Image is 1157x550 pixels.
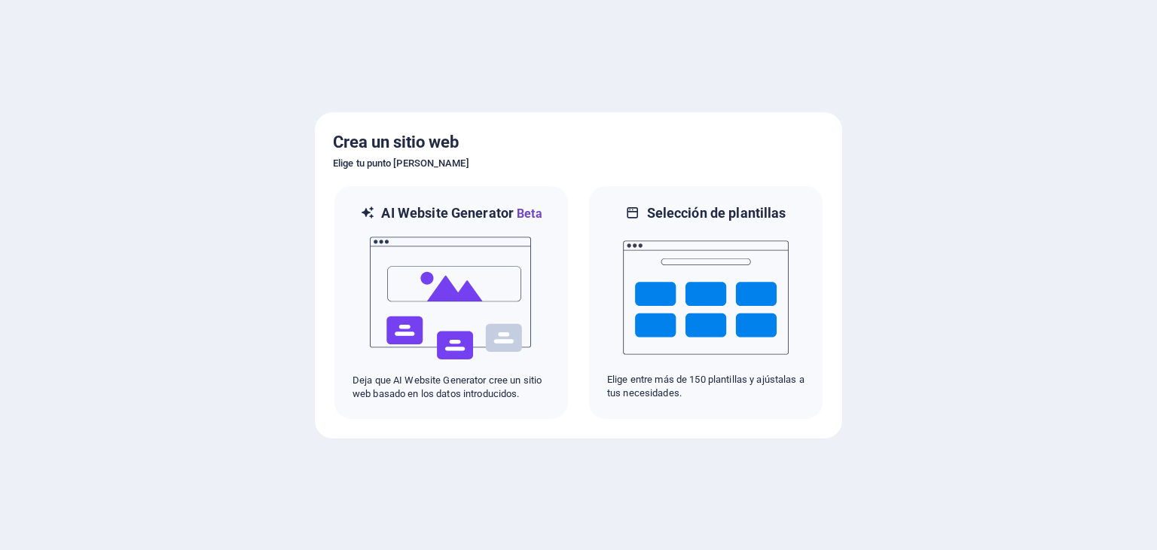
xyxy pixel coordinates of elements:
p: Elige entre más de 150 plantillas y ajústalas a tus necesidades. [607,373,804,400]
span: Beta [514,206,542,221]
h5: Crea un sitio web [333,130,824,154]
h6: Elige tu punto [PERSON_NAME] [333,154,824,173]
h6: Selección de plantillas [647,204,786,222]
div: AI Website GeneratorBetaaiDeja que AI Website Generator cree un sitio web basado en los datos int... [333,185,569,420]
div: Selección de plantillasElige entre más de 150 plantillas y ajústalas a tus necesidades. [588,185,824,420]
h6: AI Website Generator [381,204,542,223]
img: ai [368,223,534,374]
p: Deja que AI Website Generator cree un sitio web basado en los datos introducidos. [353,374,550,401]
